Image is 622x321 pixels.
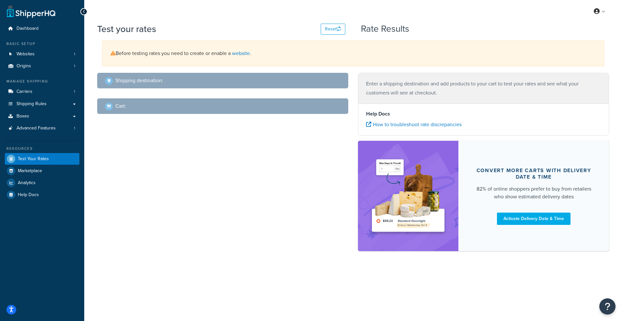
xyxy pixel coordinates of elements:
[5,189,79,201] a: Help Docs
[5,41,79,47] div: Basic Setup
[97,23,156,35] h1: Test your rates
[17,63,31,69] span: Origins
[74,51,75,57] span: 1
[232,50,250,57] a: website
[5,177,79,189] a: Analytics
[18,192,39,198] span: Help Docs
[102,40,604,66] div: Before testing rates you need to create or enable a .
[361,24,409,34] h2: Rate Results
[5,122,79,134] a: Advanced Features1
[5,98,79,110] a: Shipping Rules
[474,185,593,201] div: 82% of online shoppers prefer to buy from retailers who show estimated delivery dates
[474,167,593,180] div: Convert more carts with delivery date & time
[5,86,79,98] li: Carriers
[368,150,449,241] img: feature-image-ddt-36eae7f7280da8017bfb280eaccd9c446f90b1fe08728e4019434db127062ab4.png
[115,78,163,83] h2: Shipping destination :
[17,114,29,119] span: Boxes
[5,110,79,122] a: Boxes
[17,101,47,107] span: Shipping Rules
[5,122,79,134] li: Advanced Features
[366,110,601,118] h4: Help Docs
[599,298,616,315] button: Open Resource Center
[5,146,79,151] div: Resources
[17,51,35,57] span: Websites
[321,24,345,35] button: Reset
[5,86,79,98] a: Carriers1
[17,126,56,131] span: Advanced Features
[5,60,79,72] a: Origins1
[17,26,39,31] span: Dashboard
[366,79,601,97] p: Enter a shipping destination and add products to your cart to test your rates and see what your c...
[5,48,79,60] li: Websites
[17,89,32,94] span: Carriers
[18,156,49,162] span: Test Your Rates
[5,79,79,84] div: Manage Shipping
[366,121,462,128] a: How to troubleshoot rate discrepancies
[5,48,79,60] a: Websites1
[5,165,79,177] a: Marketplace
[74,126,75,131] span: 1
[5,23,79,35] a: Dashboard
[115,103,126,109] h2: Cart :
[18,180,36,186] span: Analytics
[5,60,79,72] li: Origins
[74,89,75,94] span: 1
[5,153,79,165] a: Test Your Rates
[18,168,42,174] span: Marketplace
[74,63,75,69] span: 1
[497,213,570,225] a: Activate Delivery Date & Time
